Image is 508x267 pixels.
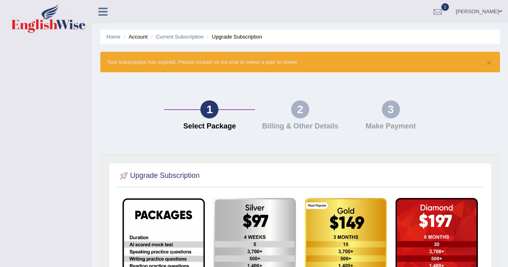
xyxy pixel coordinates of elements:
div: 2 [291,100,309,118]
h2: Upgrade Subscription [118,170,200,182]
div: Your subscription has expired. Please contact us via chat or select a plan to renew [100,52,500,72]
h4: Billing & Other Details [259,122,342,130]
li: Account [122,33,147,41]
li: Upgrade Subscription [205,33,262,41]
a: Current Subscription [156,34,204,40]
div: 1 [200,100,218,118]
h4: Make Payment [349,122,432,130]
a: Home [106,34,120,40]
button: × [487,58,492,67]
span: 1 [441,3,449,11]
h4: Select Package [168,122,251,130]
div: 3 [382,100,400,118]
